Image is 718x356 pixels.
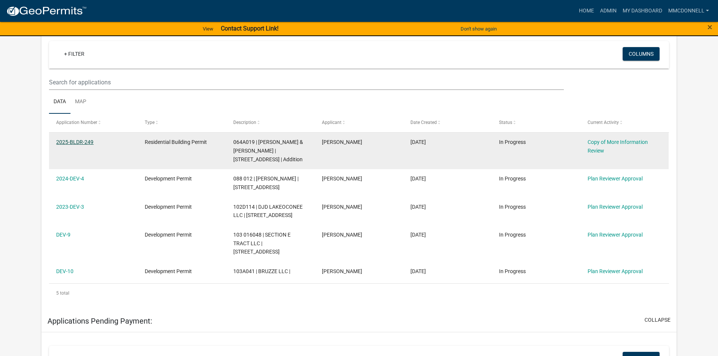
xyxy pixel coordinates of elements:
[499,176,526,182] span: In Progress
[233,204,303,218] span: 102D114 | DJD LAKEOCONEE LLC | 485 Southview Dr
[49,75,563,90] input: Search for applications
[707,22,712,32] span: ×
[410,139,426,145] span: 08/20/2025
[410,232,426,238] span: 09/27/2022
[56,204,84,210] a: 2023-DEV-3
[233,120,256,125] span: Description
[49,114,138,132] datatable-header-cell: Application Number
[491,114,580,132] datatable-header-cell: Status
[322,120,341,125] span: Applicant
[597,4,620,18] a: Admin
[49,90,70,114] a: Data
[233,176,299,190] span: 088 012 | Fausto Bautista C. | 181 Pine Street
[410,268,426,274] span: 09/23/2022
[145,232,192,238] span: Development Permit
[499,120,512,125] span: Status
[145,120,155,125] span: Type
[145,268,192,274] span: Development Permit
[315,114,403,132] datatable-header-cell: Applicant
[623,47,660,61] button: Columns
[499,232,526,238] span: In Progress
[233,139,303,162] span: 064A019 | JEWERS JOHN & LISA | 119 REIDS RD | Addition
[322,176,362,182] span: Fausto Bautista
[145,176,192,182] span: Development Permit
[56,120,97,125] span: Application Number
[58,47,90,61] a: + Filter
[56,176,84,182] a: 2024-DEV-4
[322,232,362,238] span: Dorothy Evans
[499,139,526,145] span: In Progress
[70,90,91,114] a: Map
[138,114,226,132] datatable-header-cell: Type
[588,139,648,154] a: Copy of More Information Review
[41,28,677,310] div: collapse
[588,268,643,274] a: Plan Reviewer Approval
[233,268,290,274] span: 103A041 | BRUZZE LLC |
[145,139,207,145] span: Residential Building Permit
[499,268,526,274] span: In Progress
[588,176,643,182] a: Plan Reviewer Approval
[47,316,152,325] h5: Applications Pending Payment:
[620,4,665,18] a: My Dashboard
[665,4,712,18] a: mmcdonnell
[226,114,315,132] datatable-header-cell: Description
[56,232,70,238] a: DEV-9
[458,23,500,35] button: Don't show again
[576,4,597,18] a: Home
[56,139,93,145] a: 2025-BLDR-249
[403,114,492,132] datatable-header-cell: Date Created
[499,204,526,210] span: In Progress
[221,25,279,32] strong: Contact Support Link!
[410,176,426,182] span: 04/26/2024
[588,120,619,125] span: Current Activity
[56,268,73,274] a: DEV-10
[233,232,291,255] span: 103 016048 | SECTION E TRACT LLC | 1129 Lake Oconee Pkwy
[588,204,643,210] a: Plan Reviewer Approval
[322,268,362,274] span: Kenteria Williams
[410,204,426,210] span: 03/14/2023
[322,204,362,210] span: Chris Adamson
[588,232,643,238] a: Plan Reviewer Approval
[49,284,669,303] div: 5 total
[200,23,216,35] a: View
[645,316,671,324] button: collapse
[322,139,362,145] span: Greg Gober
[580,114,669,132] datatable-header-cell: Current Activity
[707,23,712,32] button: Close
[145,204,192,210] span: Development Permit
[410,120,437,125] span: Date Created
